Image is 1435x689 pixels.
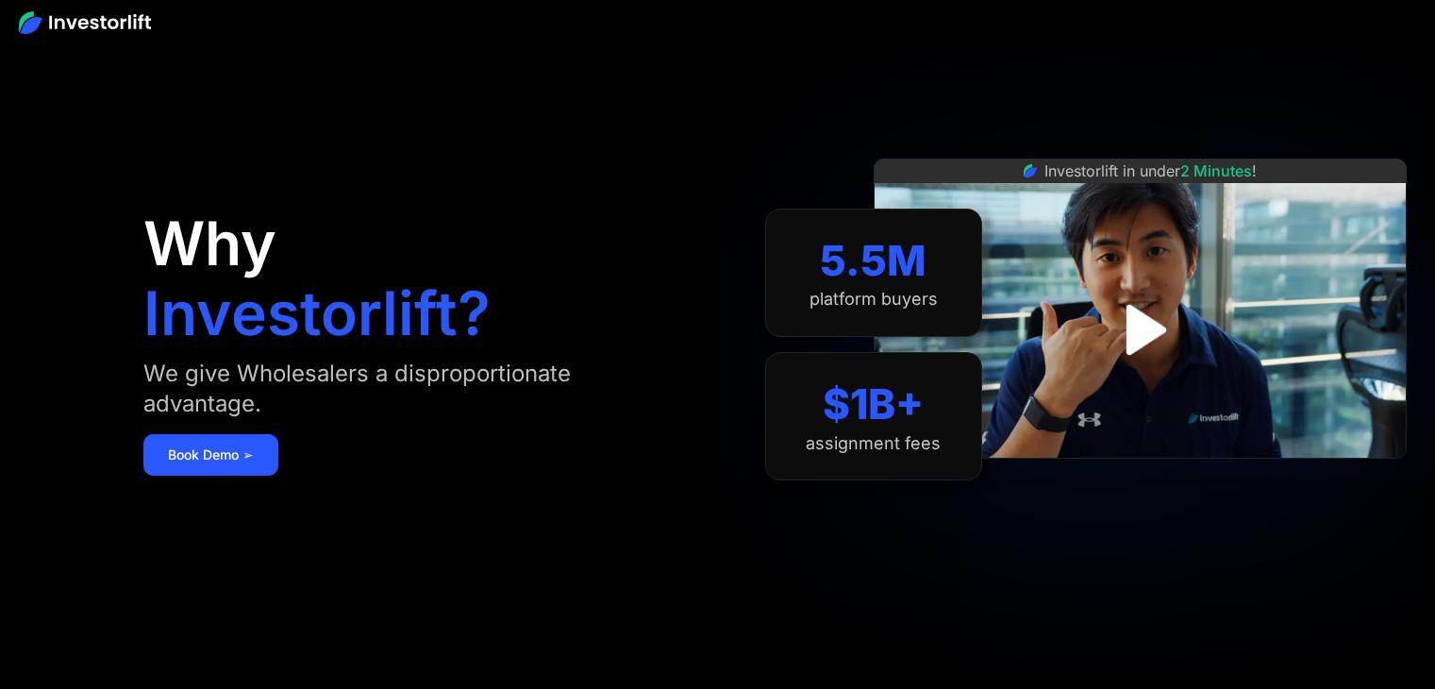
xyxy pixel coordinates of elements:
[143,213,276,274] h1: Why
[806,433,941,454] div: assignment fees
[820,236,926,286] div: 5.5M
[143,283,491,344] h1: Investorlift?
[823,379,924,429] div: $1B+
[143,434,278,476] a: Book Demo ➢
[1098,288,1182,372] a: open lightbox
[143,359,661,419] div: We give Wholesalers a disproportionate advantage.
[1044,160,1257,182] div: Investorlift in under !
[809,289,938,310] div: platform buyers
[1180,161,1252,180] span: 2 Minutes
[998,468,1281,491] iframe: Customer reviews powered by Trustpilot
